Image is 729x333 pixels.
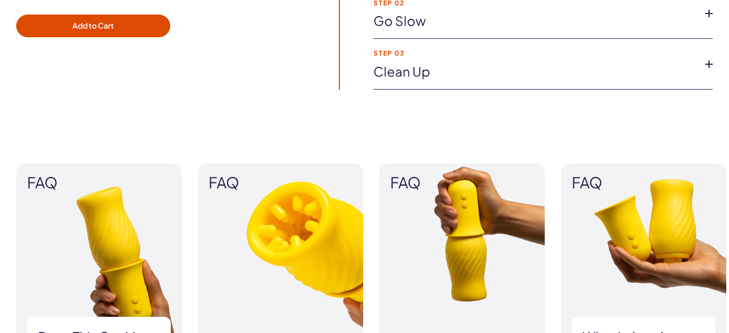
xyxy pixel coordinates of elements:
span: FAQ [209,174,352,191]
span: FAQ [27,174,171,191]
a: Clean up [373,63,695,81]
span: FAQ [390,174,534,191]
a: Go slow [373,12,695,30]
button: Add to Cart [16,15,170,37]
strong: Step 03 [373,50,695,57]
span: FAQ [572,174,715,191]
